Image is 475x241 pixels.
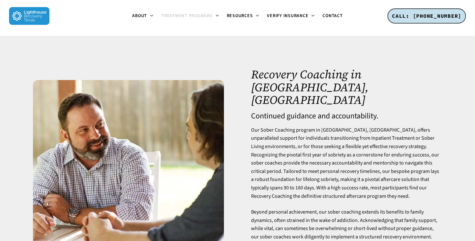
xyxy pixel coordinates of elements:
a: CALL: [PHONE_NUMBER] [387,8,466,24]
span: Resources [227,13,253,19]
span: Verify Insurance [267,13,308,19]
a: Resources [223,14,263,19]
h4: Continued guidance and accountability. [251,112,442,120]
span: Contact [322,13,343,19]
p: Our Sober Coaching program in [GEOGRAPHIC_DATA], [GEOGRAPHIC_DATA], offers unparalleled support f... [251,126,442,208]
span: CALL: [PHONE_NUMBER] [392,13,461,19]
a: Treatment Programs [157,14,223,19]
span: About [132,13,147,19]
span: Treatment Programs [161,13,213,19]
a: About [128,14,157,19]
a: Verify Insurance [263,14,319,19]
a: Contact [319,14,346,18]
img: Lighthouse Recovery Texas [9,7,49,25]
h1: Recovery Coaching in [GEOGRAPHIC_DATA], [GEOGRAPHIC_DATA] [251,68,442,106]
